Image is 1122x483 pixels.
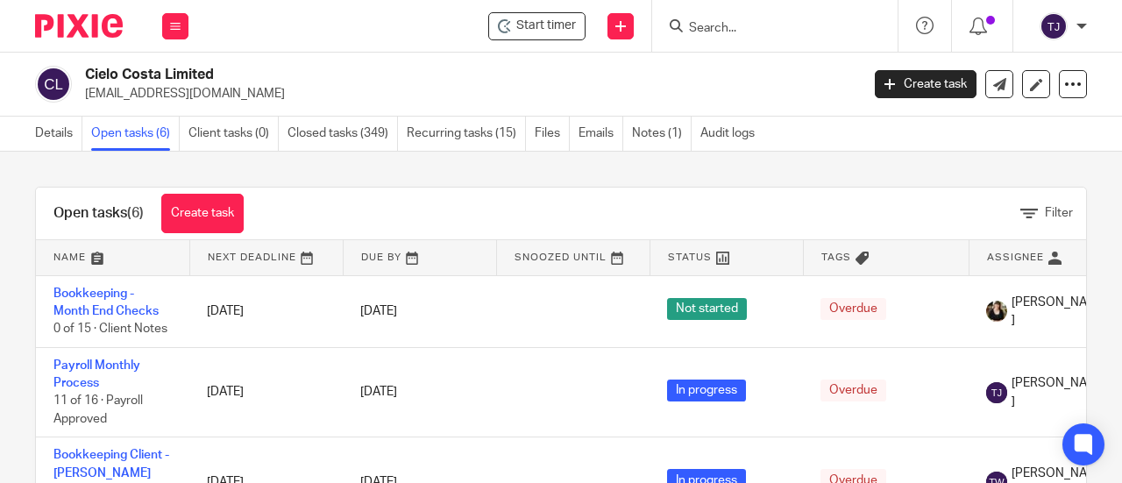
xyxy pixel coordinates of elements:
a: Create task [161,194,244,233]
span: [PERSON_NAME] [1012,374,1104,410]
span: [DATE] [360,305,397,317]
span: 11 of 16 · Payroll Approved [53,395,143,426]
span: Overdue [820,380,886,401]
img: svg%3E [986,382,1007,403]
img: svg%3E [35,66,72,103]
a: Files [535,117,570,151]
a: Open tasks (6) [91,117,180,151]
a: Closed tasks (349) [288,117,398,151]
img: Pixie [35,14,123,38]
a: Create task [875,70,976,98]
div: Cielo Costa Limited [488,12,586,40]
span: [PERSON_NAME] [1012,294,1104,330]
a: Client tasks (0) [188,117,279,151]
span: Snoozed Until [515,252,607,262]
a: Audit logs [700,117,763,151]
span: Overdue [820,298,886,320]
a: Notes (1) [632,117,692,151]
a: Bookkeeping Client - [PERSON_NAME] [53,449,169,479]
span: 0 of 15 · Client Notes [53,323,167,335]
a: Payroll Monthly Process [53,359,140,389]
h1: Open tasks [53,204,144,223]
img: svg%3E [1040,12,1068,40]
h2: Cielo Costa Limited [85,66,696,84]
a: Details [35,117,82,151]
span: Filter [1045,207,1073,219]
img: Helen%20Campbell.jpeg [986,301,1007,322]
span: Start timer [516,17,576,35]
span: (6) [127,206,144,220]
span: In progress [667,380,746,401]
span: Status [668,252,712,262]
a: Recurring tasks (15) [407,117,526,151]
td: [DATE] [189,275,343,347]
td: [DATE] [189,347,343,437]
a: Bookkeeping - Month End Checks [53,288,159,317]
input: Search [687,21,845,37]
span: [DATE] [360,387,397,399]
span: Not started [667,298,747,320]
span: Tags [821,252,851,262]
a: Emails [579,117,623,151]
p: [EMAIL_ADDRESS][DOMAIN_NAME] [85,85,849,103]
